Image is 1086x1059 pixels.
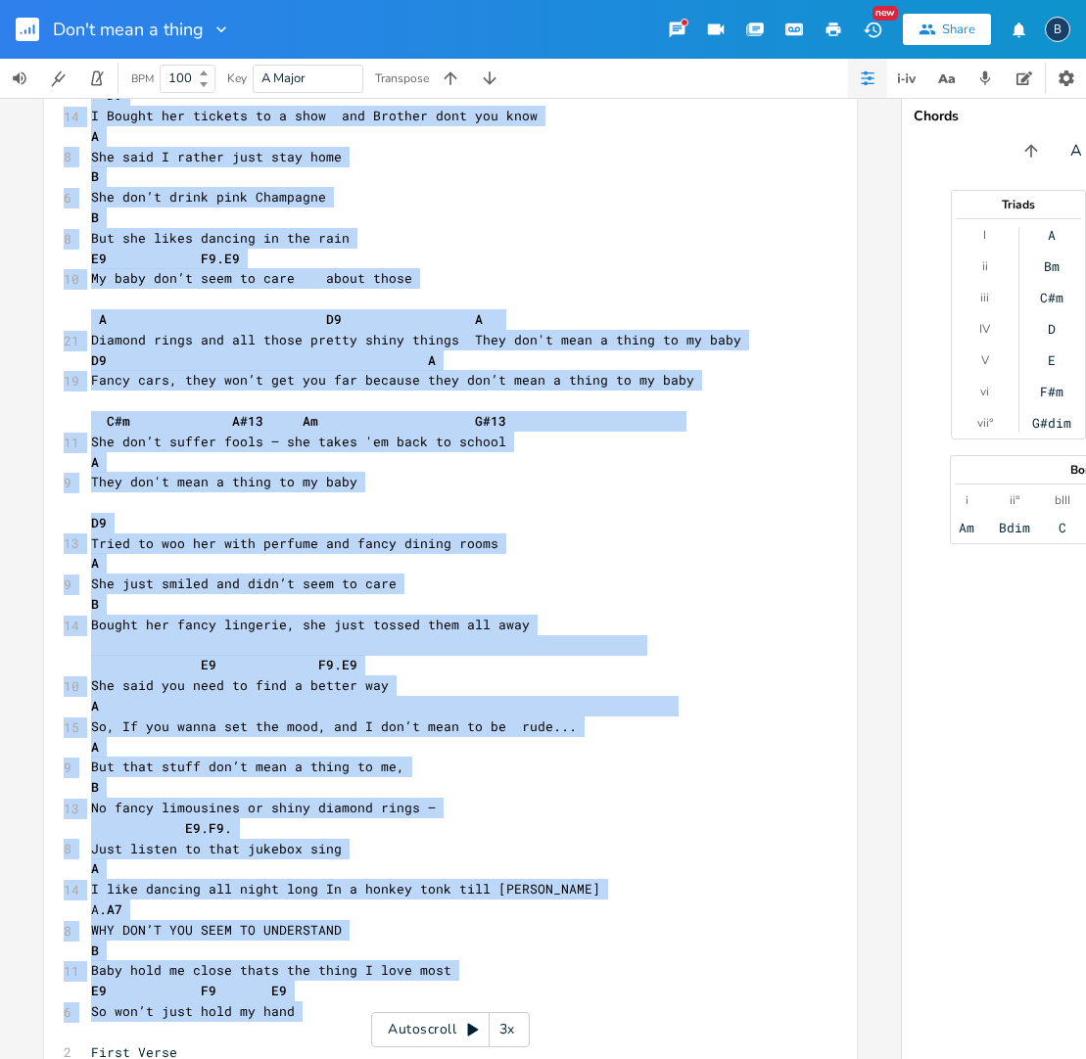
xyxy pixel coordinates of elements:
div: New [873,6,898,21]
span: . [91,656,357,673]
span: A. [91,900,122,918]
span: A7 [107,900,122,918]
span: Don't mean a thing [53,21,204,38]
span: E9 [271,982,287,999]
span: B [91,778,99,796]
span: Just listen to that jukebox sing [91,840,342,857]
span: C#m [107,412,130,430]
span: A [91,738,99,756]
div: BPM [131,73,154,84]
span: G#13 [475,412,506,430]
div: G#dim [1032,415,1071,431]
span: My baby don’t seem to care about those [91,269,412,287]
button: Share [903,14,991,45]
span: E9 [185,819,201,837]
span: E9 [91,250,107,267]
span: WHY DON’T YOU SEEM TO UNDERSTAND [91,921,342,939]
div: C [1059,520,1066,535]
div: Share [942,21,975,38]
span: D9 [91,514,107,531]
div: ii° [1010,492,1019,508]
div: iii [980,290,989,305]
div: Autoscroll [371,1012,530,1047]
span: She don’t drink pink Champagne [91,188,326,206]
span: E9 [91,982,107,999]
div: IV [979,321,990,337]
span: A [99,310,107,328]
span: A#13 [232,412,263,430]
div: Bdim [999,520,1030,535]
button: New [853,12,892,47]
span: So won’t just hold my hand [91,1002,295,1020]
span: So, If you wanna set the mood, and I don’t mean to be rude... [91,717,577,735]
span: She don’t suffer fools — she takes 'em back to school [91,433,506,450]
span: B [91,595,99,613]
span: A [91,697,99,714]
div: Bm [1044,258,1060,274]
span: F9 [201,982,216,999]
div: i [966,492,968,508]
span: A [91,127,99,145]
div: ii [982,258,988,274]
div: vii° [977,415,993,431]
div: boywells [1045,17,1070,42]
span: She said you need to find a better way [91,676,389,694]
span: I like dancing all night long In a honkey tonk till [PERSON_NAME] [91,880,600,898]
span: She just smiled and didn’t seem to care [91,575,397,592]
div: Transpose [375,72,429,84]
span: Baby hold me close thats the thing I love most [91,961,451,979]
span: A [428,351,436,369]
span: She said I rather just stay home [91,148,342,165]
span: No fancy limousines or shiny diamond rings — [91,799,436,816]
div: I [983,227,986,243]
div: Key [227,72,247,84]
div: Am [959,520,974,535]
div: C#m [1040,290,1063,305]
span: Tried to woo her with perfume and fancy dining rooms [91,534,498,552]
span: A [91,453,99,471]
span: A [475,310,483,328]
span: E9 [201,656,216,673]
span: But that stuff don’t mean a thing to me, [91,758,404,775]
span: A [91,554,99,572]
span: Bought her fancy lingerie, she just tossed them all away [91,616,530,633]
span: . . [91,819,232,837]
span: But she likes dancing in the rain [91,229,350,247]
span: Diamond rings and all those pretty shiny things They don't mean a thing to my baby [91,331,741,348]
span: F9 [318,656,334,673]
div: E [1048,352,1056,368]
span: B [91,167,99,185]
span: I Bought her tickets to a show and Brother dont you know [91,107,538,124]
div: V [981,352,989,368]
span: B [91,942,99,959]
div: D [1048,321,1056,337]
span: A Major [261,69,306,87]
button: B [1045,7,1070,52]
div: vi [980,384,989,399]
span: Am [303,412,318,430]
div: A [1048,227,1056,243]
span: F9 [209,819,224,837]
span: D9 [91,351,107,369]
div: bIII [1055,492,1070,508]
div: F#m [1040,384,1063,399]
span: . [91,250,240,267]
span: E9 [342,656,357,673]
div: Triads [952,199,1085,210]
span: B [91,208,99,226]
span: They don't mean a thing to my baby [91,473,357,490]
span: Fancy cars, they won’t get you far because they don’t mean a thing to my baby [91,371,694,389]
span: D9 [326,310,342,328]
span: A [91,859,99,877]
span: F9 [201,250,216,267]
div: 3x [490,1012,525,1047]
span: E9 [224,250,240,267]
